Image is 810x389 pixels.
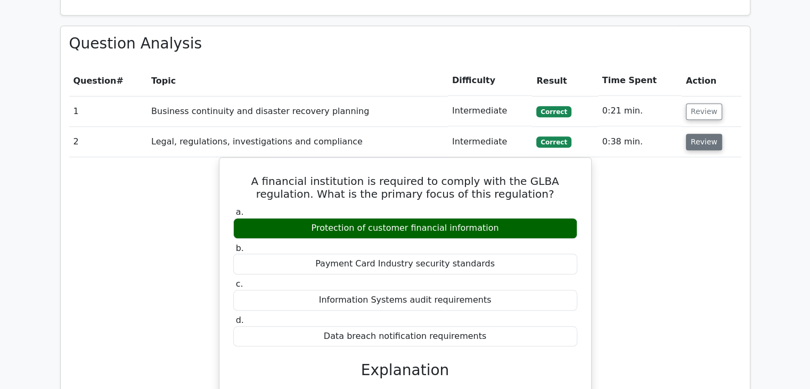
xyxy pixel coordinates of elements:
h5: A financial institution is required to comply with the GLBA regulation. What is the primary focus... [232,175,578,200]
div: Payment Card Industry security standards [233,254,577,274]
th: Time Spent [598,66,682,96]
span: b. [236,243,244,253]
h3: Question Analysis [69,35,741,53]
div: Data breach notification requirements [233,326,577,347]
td: Business continuity and disaster recovery planning [147,96,448,126]
td: Legal, regulations, investigations and compliance [147,127,448,157]
th: Topic [147,66,448,96]
div: Information Systems audit requirements [233,290,577,311]
span: d. [236,315,244,325]
th: Action [682,66,741,96]
button: Review [686,134,722,150]
span: c. [236,279,243,289]
td: Intermediate [448,96,532,126]
td: Intermediate [448,127,532,157]
span: Correct [536,106,571,117]
span: Correct [536,136,571,147]
th: Difficulty [448,66,532,96]
span: Question [73,76,117,86]
th: # [69,66,148,96]
h3: Explanation [240,361,571,379]
div: Protection of customer financial information [233,218,577,239]
td: 2 [69,127,148,157]
td: 1 [69,96,148,126]
span: a. [236,207,244,217]
button: Review [686,103,722,120]
td: 0:38 min. [598,127,682,157]
th: Result [532,66,598,96]
td: 0:21 min. [598,96,682,126]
